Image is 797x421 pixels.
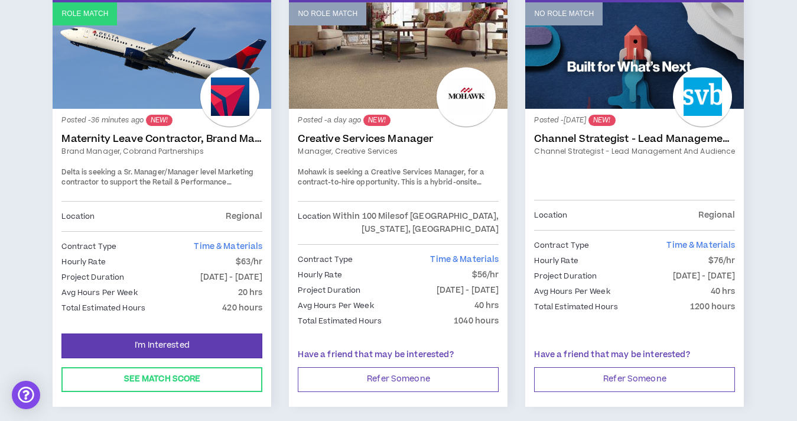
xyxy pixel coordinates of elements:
[53,2,271,109] a: Role Match
[61,210,95,223] p: Location
[61,167,254,209] span: Delta is seeking a Sr. Manager/Manager level Marketing contractor to support the Retail & Perform...
[61,146,262,157] a: Brand Manager, Cobrand Partnerships
[690,300,735,313] p: 1200 hours
[61,240,116,253] p: Contract Type
[666,239,735,251] span: Time & Materials
[135,340,190,351] span: I'm Interested
[472,268,499,281] p: $56/hr
[534,285,610,298] p: Avg Hours Per Week
[298,167,486,209] span: Mohawk is seeking a Creative Services Manager, for a contract-to-hire opportunity. This is a hybr...
[437,284,499,297] p: [DATE] - [DATE]
[298,284,360,297] p: Project Duration
[534,300,618,313] p: Total Estimated Hours
[298,367,499,392] button: Refer Someone
[298,210,331,236] p: Location
[298,146,499,157] a: Manager, Creative Services
[61,286,137,299] p: Avg Hours Per Week
[222,302,262,315] p: 420 hours
[298,115,499,126] p: Posted - a day ago
[588,115,615,126] sup: NEW!
[534,146,735,157] a: Channel Strategist - Lead Management and Audience
[525,2,744,109] a: No Role Match
[226,210,262,223] p: Regional
[236,255,263,268] p: $63/hr
[298,133,499,145] a: Creative Services Manager
[61,367,262,392] button: See Match Score
[61,8,108,20] p: Role Match
[298,349,499,361] p: Have a friend that may be interested?
[708,254,736,267] p: $76/hr
[200,271,263,284] p: [DATE] - [DATE]
[61,133,262,145] a: Maternity Leave Contractor, Brand Marketing Manager (Cobrand Partnerships)
[534,209,567,222] p: Location
[194,241,262,252] span: Time & Materials
[61,255,105,268] p: Hourly Rate
[534,8,594,20] p: No Role Match
[430,254,499,265] span: Time & Materials
[474,299,499,312] p: 40 hrs
[711,285,736,298] p: 40 hrs
[534,254,578,267] p: Hourly Rate
[698,209,735,222] p: Regional
[298,315,382,328] p: Total Estimated Hours
[61,115,262,126] p: Posted - 36 minutes ago
[289,2,508,109] a: No Role Match
[298,268,341,281] p: Hourly Rate
[61,302,145,315] p: Total Estimated Hours
[146,115,173,126] sup: NEW!
[534,133,735,145] a: Channel Strategist - Lead Management and Audience
[534,239,589,252] p: Contract Type
[454,315,499,328] p: 1040 hours
[534,367,735,392] button: Refer Someone
[331,210,499,236] p: Within 100 Miles of [GEOGRAPHIC_DATA], [US_STATE], [GEOGRAPHIC_DATA]
[363,115,390,126] sup: NEW!
[298,253,353,266] p: Contract Type
[238,286,263,299] p: 20 hrs
[534,349,735,361] p: Have a friend that may be interested?
[534,115,735,126] p: Posted - [DATE]
[298,299,373,312] p: Avg Hours Per Week
[61,271,124,284] p: Project Duration
[534,270,597,283] p: Project Duration
[61,333,262,358] button: I'm Interested
[12,381,40,409] div: Open Intercom Messenger
[298,8,357,20] p: No Role Match
[673,270,736,283] p: [DATE] - [DATE]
